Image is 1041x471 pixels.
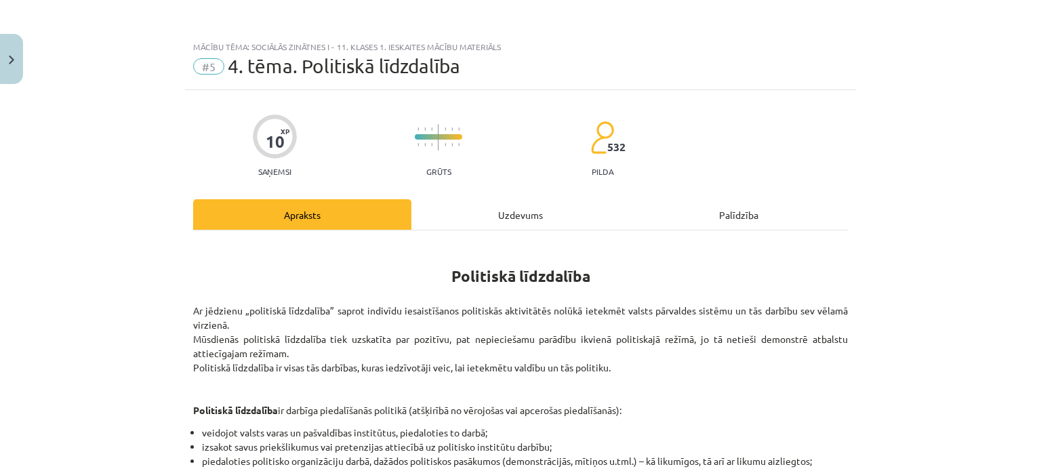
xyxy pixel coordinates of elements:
[458,143,460,146] img: icon-short-line-57e1e144782c952c97e751825c79c345078a6d821885a25fce030b3d8c18986b.svg
[426,167,451,176] p: Grūts
[417,143,419,146] img: icon-short-line-57e1e144782c952c97e751825c79c345078a6d821885a25fce030b3d8c18986b.svg
[590,121,614,155] img: students-c634bb4e5e11cddfef0936a35e636f08e4e9abd3cc4e673bd6f9a4125e45ecb1.svg
[417,127,419,131] img: icon-short-line-57e1e144782c952c97e751825c79c345078a6d821885a25fce030b3d8c18986b.svg
[253,167,297,176] p: Saņemsi
[228,55,460,77] span: 4. tēma. Politiskā līdzdalība
[193,42,848,52] div: Mācību tēma: Sociālās zinātnes i - 11. klases 1. ieskaites mācību materiāls
[202,454,848,468] li: piedaloties politisko organizāciju darbā, dažādos politiskos pasākumos (demonstrācijās, mītiņos u...
[281,127,289,135] span: XP
[193,404,278,416] strong: Politiskā līdzdalība
[431,127,432,131] img: icon-short-line-57e1e144782c952c97e751825c79c345078a6d821885a25fce030b3d8c18986b.svg
[411,199,630,230] div: Uzdevums
[592,167,613,176] p: pilda
[202,440,848,454] li: izsakot savus priekšlikumus vai pretenzijas attiecībā uz politisko institūtu darbību;
[266,132,285,151] div: 10
[9,56,14,64] img: icon-close-lesson-0947bae3869378f0d4975bcd49f059093ad1ed9edebbc8119c70593378902aed.svg
[424,127,426,131] img: icon-short-line-57e1e144782c952c97e751825c79c345078a6d821885a25fce030b3d8c18986b.svg
[193,199,411,230] div: Apraksts
[607,141,626,153] span: 532
[193,58,224,75] span: #5
[193,289,848,417] p: Ar jēdzienu „politiskā līdzdalība” saprot indivīdu iesaistīšanos politiskās aktivitātēs nolūkā ie...
[431,143,432,146] img: icon-short-line-57e1e144782c952c97e751825c79c345078a6d821885a25fce030b3d8c18986b.svg
[438,124,439,150] img: icon-long-line-d9ea69661e0d244f92f715978eff75569469978d946b2353a9bb055b3ed8787d.svg
[451,266,590,286] strong: Politiskā līdzdalība
[451,127,453,131] img: icon-short-line-57e1e144782c952c97e751825c79c345078a6d821885a25fce030b3d8c18986b.svg
[445,127,446,131] img: icon-short-line-57e1e144782c952c97e751825c79c345078a6d821885a25fce030b3d8c18986b.svg
[630,199,848,230] div: Palīdzība
[458,127,460,131] img: icon-short-line-57e1e144782c952c97e751825c79c345078a6d821885a25fce030b3d8c18986b.svg
[424,143,426,146] img: icon-short-line-57e1e144782c952c97e751825c79c345078a6d821885a25fce030b3d8c18986b.svg
[451,143,453,146] img: icon-short-line-57e1e144782c952c97e751825c79c345078a6d821885a25fce030b3d8c18986b.svg
[202,426,848,440] li: veidojot valsts varas un pašvaldības institūtus, piedaloties to darbā;
[445,143,446,146] img: icon-short-line-57e1e144782c952c97e751825c79c345078a6d821885a25fce030b3d8c18986b.svg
